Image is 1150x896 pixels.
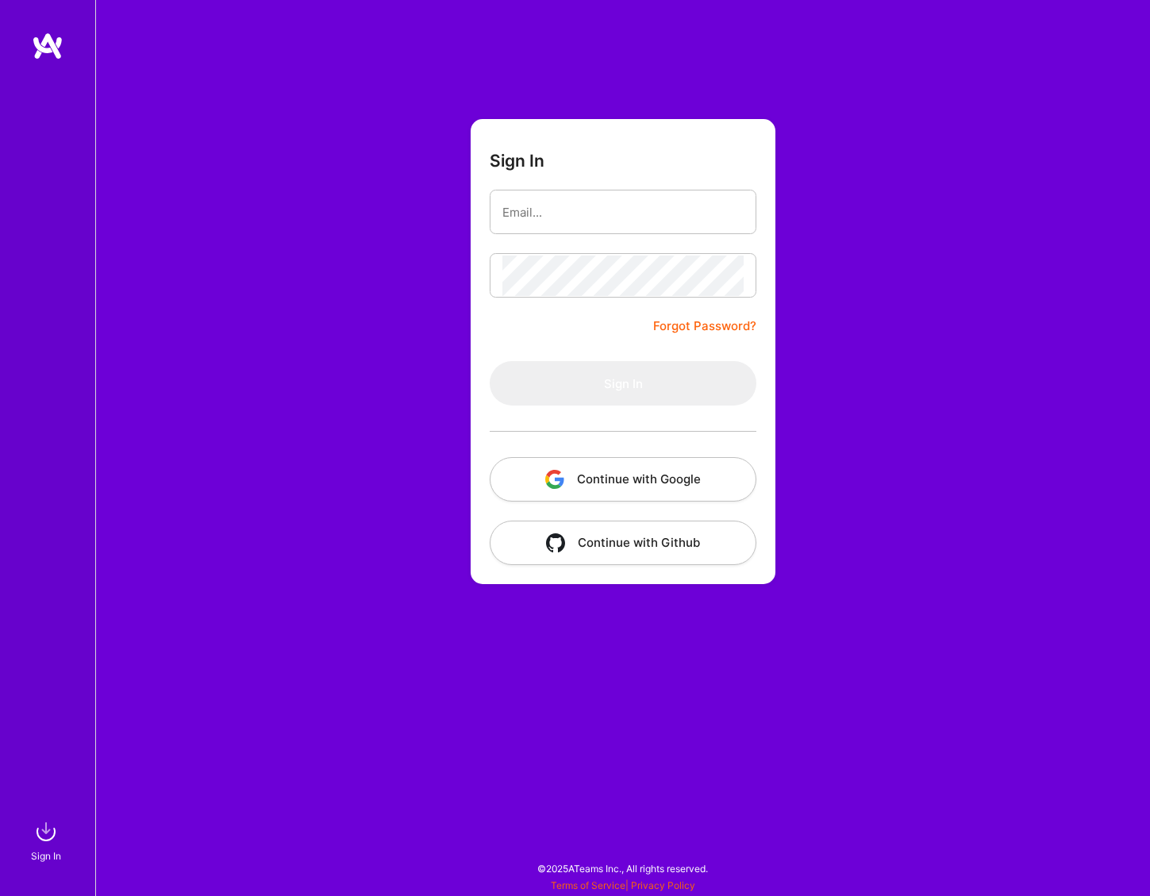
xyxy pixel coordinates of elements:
img: logo [32,32,63,60]
div: © 2025 ATeams Inc., All rights reserved. [95,848,1150,888]
img: icon [546,533,565,552]
a: Terms of Service [551,879,625,891]
a: Forgot Password? [653,317,756,336]
img: sign in [30,816,62,848]
button: Continue with Github [490,521,756,565]
a: sign inSign In [33,816,62,864]
input: Email... [502,192,744,233]
button: Continue with Google [490,457,756,502]
div: Sign In [31,848,61,864]
a: Privacy Policy [631,879,695,891]
h3: Sign In [490,151,544,171]
img: icon [545,470,564,489]
button: Sign In [490,361,756,406]
span: | [551,879,695,891]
